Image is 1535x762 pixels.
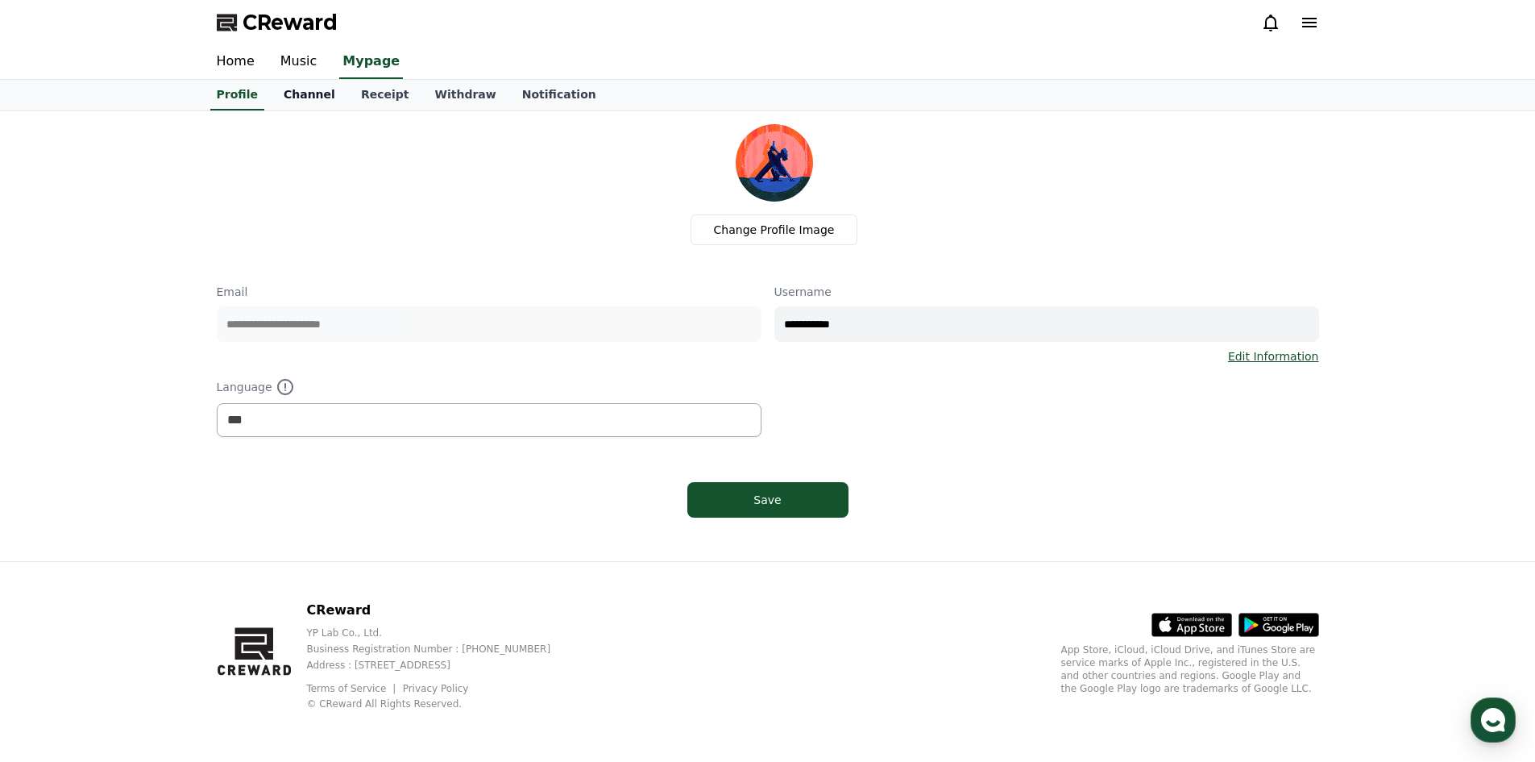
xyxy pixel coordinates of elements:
label: Change Profile Image [691,214,858,245]
a: Privacy Policy [403,683,469,694]
p: Business Registration Number : [PHONE_NUMBER] [306,643,576,656]
span: Messages [134,536,181,549]
p: Language [217,377,761,397]
img: profile_image [736,124,813,202]
a: Receipt [348,80,422,110]
span: Home [41,535,69,548]
span: Settings [239,535,278,548]
p: Address : [STREET_ADDRESS] [306,659,576,672]
a: Settings [208,511,309,552]
a: Edit Information [1228,348,1319,364]
p: App Store, iCloud, iCloud Drive, and iTunes Store are service marks of Apple Inc., registered in ... [1061,643,1319,695]
span: CReward [243,10,338,35]
a: Messages [106,511,208,552]
p: Email [217,284,761,300]
a: Music [268,45,330,79]
p: Username [774,284,1319,300]
p: YP Lab Co., Ltd. [306,627,576,639]
a: Profile [210,80,264,110]
a: Withdraw [421,80,508,110]
a: Terms of Service [306,683,398,694]
button: Save [687,482,848,518]
a: Channel [271,80,348,110]
a: Mypage [339,45,403,79]
a: Home [5,511,106,552]
p: © CReward All Rights Reserved. [306,697,576,710]
p: CReward [306,601,576,620]
div: Save [720,492,816,508]
a: Notification [509,80,609,110]
a: CReward [217,10,338,35]
a: Home [204,45,268,79]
